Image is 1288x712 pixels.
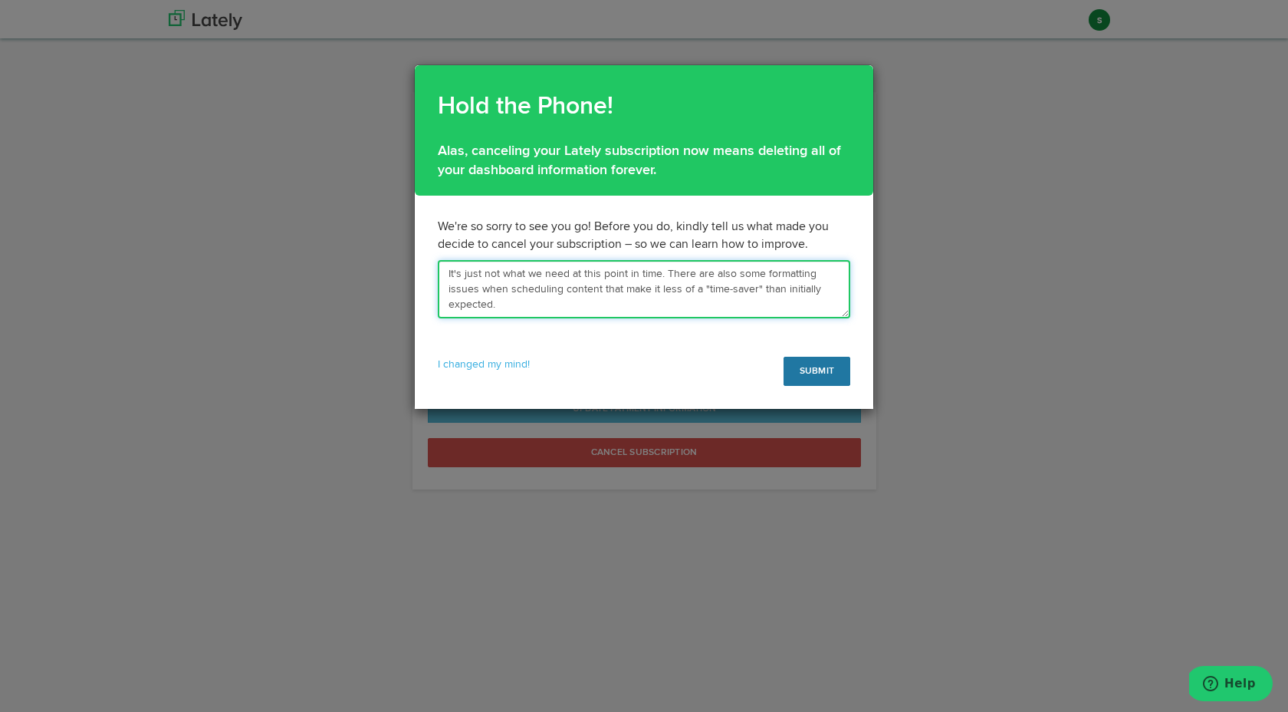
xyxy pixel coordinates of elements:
iframe: Opens a widget where you can find more information [1189,666,1273,704]
p: We're so sorry to see you go! Before you do, kindly tell us what made you decide to cancel your s... [438,219,850,254]
b: Hold the Phone! [438,94,613,119]
a: I changed my mind! [438,359,530,370]
p: Alas, canceling your Lately subscription now means deleting all of your dashboard information for... [438,127,850,180]
button: SUBMIT [784,357,850,386]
